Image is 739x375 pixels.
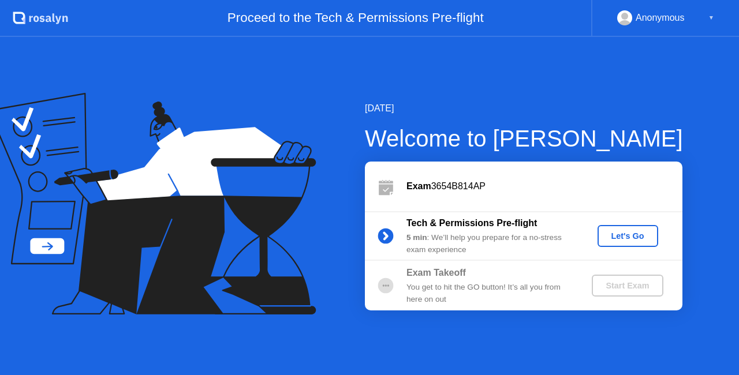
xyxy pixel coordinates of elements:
[365,102,683,115] div: [DATE]
[406,282,573,305] div: You get to hit the GO button! It’s all you from here on out
[406,181,431,191] b: Exam
[406,218,537,228] b: Tech & Permissions Pre-flight
[406,233,427,242] b: 5 min
[406,179,682,193] div: 3654B814AP
[406,268,466,277] b: Exam Takeoff
[592,275,663,297] button: Start Exam
[598,225,658,247] button: Let's Go
[406,232,573,256] div: : We’ll help you prepare for a no-stress exam experience
[602,231,654,241] div: Let's Go
[596,281,658,290] div: Start Exam
[636,10,685,25] div: Anonymous
[708,10,714,25] div: ▼
[365,121,683,156] div: Welcome to [PERSON_NAME]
